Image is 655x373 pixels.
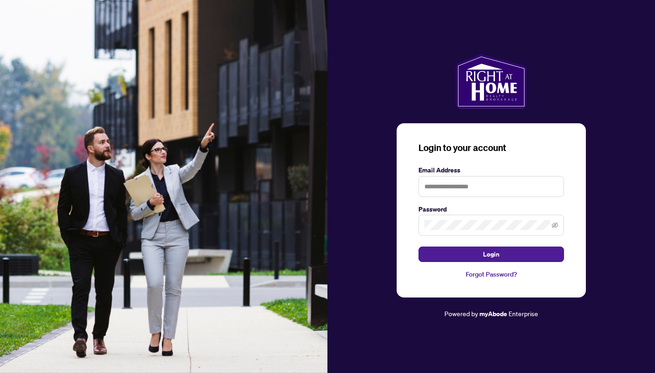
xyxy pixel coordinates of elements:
span: Login [483,247,499,262]
a: myAbode [479,309,507,319]
a: Forgot Password? [418,269,564,279]
span: Powered by [444,309,478,318]
span: eye-invisible [552,222,558,228]
label: Email Address [418,165,564,175]
span: Enterprise [509,309,538,318]
button: Login [418,247,564,262]
label: Password [418,204,564,214]
h3: Login to your account [418,141,564,154]
img: ma-logo [456,54,526,109]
